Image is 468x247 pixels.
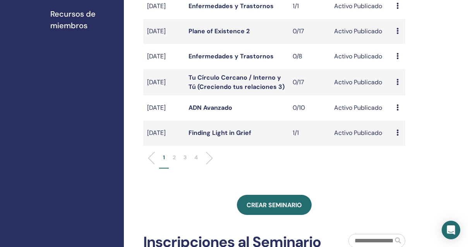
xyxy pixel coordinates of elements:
td: 0/10 [289,95,330,121]
div: Open Intercom Messenger [442,221,460,239]
td: [DATE] [143,95,185,121]
td: 0/17 [289,69,330,95]
td: [DATE] [143,121,185,146]
span: Recursos de miembros [50,8,118,31]
td: Activo Publicado [330,44,393,69]
td: 1/1 [289,121,330,146]
td: [DATE] [143,44,185,69]
p: 2 [173,153,176,162]
td: Activo Publicado [330,121,393,146]
span: Crear seminario [247,201,302,209]
td: [DATE] [143,69,185,95]
td: [DATE] [143,19,185,44]
a: Finding Light in Grief [189,129,251,137]
a: ADN Avanzado [189,104,232,112]
td: Activo Publicado [330,95,393,121]
a: Enfermedades y Trastornos [189,2,274,10]
a: Plane of Existence 2 [189,27,250,35]
td: 0/17 [289,19,330,44]
td: Activo Publicado [330,19,393,44]
a: Crear seminario [237,195,312,215]
td: 0/8 [289,44,330,69]
a: Enfermedades y Trastornos [189,52,274,60]
p: 1 [163,153,165,162]
a: Tu Círculo Cercano / Interno y Tú (Creciendo tus relaciones 3) [189,73,285,91]
td: Activo Publicado [330,69,393,95]
p: 4 [194,153,198,162]
p: 3 [183,153,187,162]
